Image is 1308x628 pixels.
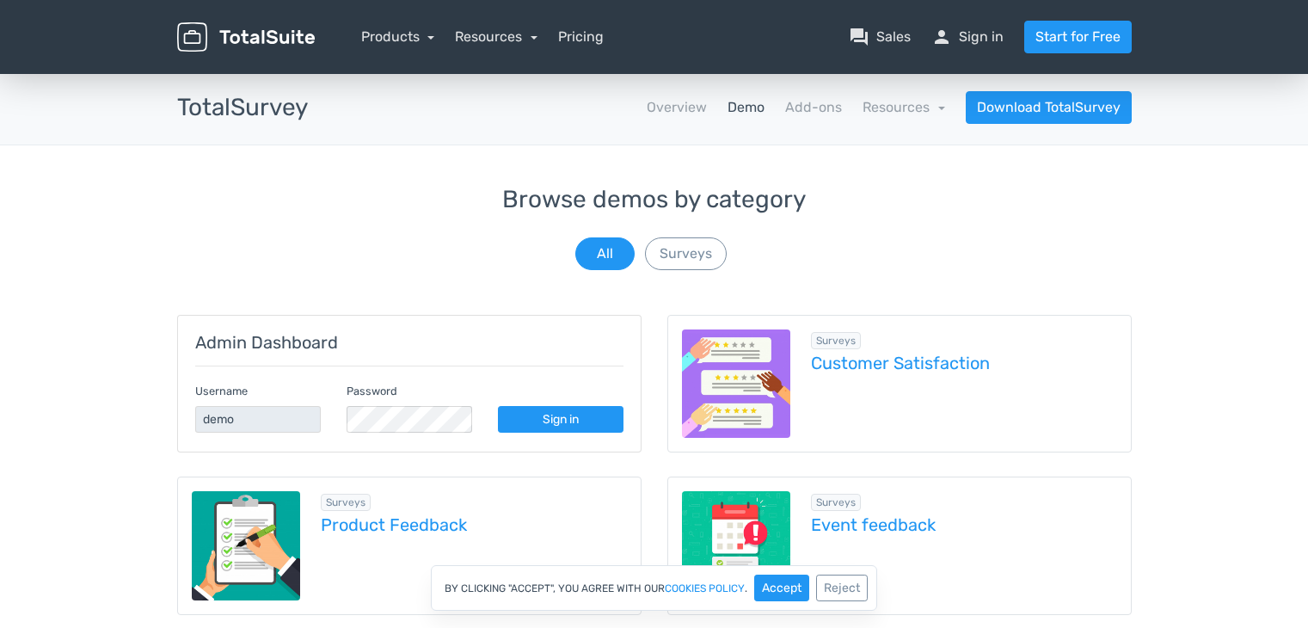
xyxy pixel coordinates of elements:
[931,27,952,47] span: person
[811,332,861,349] span: Browse all in Surveys
[645,237,727,270] button: Surveys
[754,575,809,601] button: Accept
[665,583,745,594] a: cookies policy
[785,97,842,118] a: Add-ons
[575,237,635,270] button: All
[455,28,537,45] a: Resources
[321,494,371,511] span: Browse all in Surveys
[811,354,1117,372] a: Customer Satisfaction
[931,27,1004,47] a: personSign in
[647,97,707,118] a: Overview
[849,27,911,47] a: question_answerSales
[728,97,765,118] a: Demo
[863,99,945,115] a: Resources
[682,491,791,600] img: event-feedback.png.webp
[811,494,861,511] span: Browse all in Surveys
[195,333,623,352] h5: Admin Dashboard
[816,575,868,601] button: Reject
[558,27,604,47] a: Pricing
[1024,21,1132,53] a: Start for Free
[195,383,248,399] label: Username
[347,383,397,399] label: Password
[682,329,791,439] img: customer-satisfaction.png.webp
[361,28,435,45] a: Products
[849,27,869,47] span: question_answer
[966,91,1132,124] a: Download TotalSurvey
[321,515,627,534] a: Product Feedback
[177,22,315,52] img: TotalSuite for WordPress
[192,491,301,600] img: product-feedback-1.png.webp
[177,187,1132,213] h3: Browse demos by category
[431,565,877,611] div: By clicking "Accept", you agree with our .
[498,406,623,433] a: Sign in
[177,95,308,121] h3: TotalSurvey
[811,515,1117,534] a: Event feedback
